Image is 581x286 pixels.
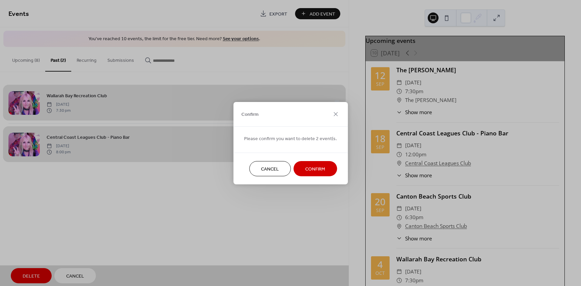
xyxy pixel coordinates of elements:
button: Cancel [249,161,291,176]
span: Cancel [261,165,279,173]
button: Confirm [293,161,337,176]
span: Confirm [241,111,259,118]
span: Confirm [305,165,325,173]
span: Please confirm you want to delete 2 event(s. [244,135,337,142]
